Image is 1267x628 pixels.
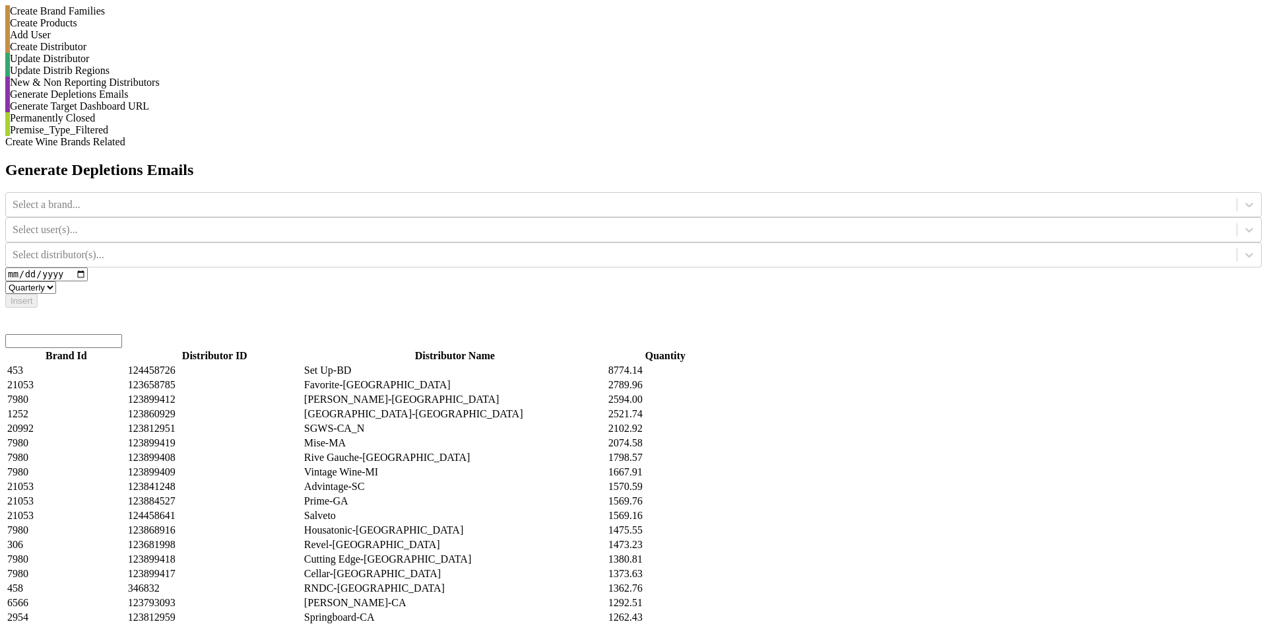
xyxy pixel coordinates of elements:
[127,611,302,624] td: 123812959
[304,596,606,610] td: [PERSON_NAME]-CA
[304,582,606,595] td: RNDC-[GEOGRAPHIC_DATA]
[127,422,302,435] td: 123812951
[127,524,302,537] td: 123868916
[608,524,723,537] td: 1475.55
[304,553,606,566] td: Cutting Edge-[GEOGRAPHIC_DATA]
[7,436,126,450] td: 7980
[10,65,1262,77] div: Update Distrib Regions
[304,393,606,406] td: [PERSON_NAME]-[GEOGRAPHIC_DATA]
[127,451,302,464] td: 123899408
[10,124,1262,136] div: Premise_Type_Filtered
[10,17,1262,29] div: Create Products
[5,136,1262,148] div: Create Wine Brands Related
[304,567,606,580] td: Cellar-[GEOGRAPHIC_DATA]
[127,495,302,508] td: 123884527
[10,41,1262,53] div: Create Distributor
[608,611,723,624] td: 1262.43
[127,567,302,580] td: 123899417
[608,596,723,610] td: 1292.51
[304,451,606,464] td: Rive Gauche-[GEOGRAPHIC_DATA]
[608,466,723,479] td: 1667.91
[608,567,723,580] td: 1373.63
[304,466,606,479] td: Vintage Wine-MI
[304,538,606,551] td: Revel-[GEOGRAPHIC_DATA]
[127,538,302,551] td: 123681998
[304,436,606,450] td: Mise-MA
[608,582,723,595] td: 1362.76
[127,466,302,479] td: 123899409
[608,349,723,363] th: Quantity: activate to sort column ascending
[127,582,302,595] td: 346832
[608,393,723,406] td: 2594.00
[304,480,606,493] td: Advintage-SC
[7,495,126,508] td: 21053
[127,596,302,610] td: 123793093
[608,451,723,464] td: 1798.57
[608,495,723,508] td: 1569.76
[127,349,302,363] th: Distributor ID: activate to sort column ascending
[7,509,126,522] td: 21053
[10,53,1262,65] div: Update Distributor
[7,451,126,464] td: 7980
[7,524,126,537] td: 7980
[7,393,126,406] td: 7980
[304,407,606,421] td: [GEOGRAPHIC_DATA]-[GEOGRAPHIC_DATA]
[608,480,723,493] td: 1570.59
[608,538,723,551] td: 1473.23
[7,611,126,624] td: 2954
[7,538,126,551] td: 306
[10,29,1262,41] div: Add User
[10,88,1262,100] div: Generate Depletions Emails
[127,364,302,377] td: 124458726
[608,553,723,566] td: 1380.81
[127,509,302,522] td: 124458641
[10,5,1262,17] div: Create Brand Families
[304,364,606,377] td: Set Up-BD
[127,393,302,406] td: 123899412
[7,466,126,479] td: 7980
[7,407,126,421] td: 1252
[7,553,126,566] td: 7980
[304,495,606,508] td: Prime-GA
[304,349,606,363] th: Distributor Name: activate to sort column ascending
[7,378,126,392] td: 21053
[127,407,302,421] td: 123860929
[127,480,302,493] td: 123841248
[608,378,723,392] td: 2789.96
[10,112,1262,124] div: Permanently Closed
[10,100,1262,112] div: Generate Target Dashboard URL
[304,422,606,435] td: SGWS-CA_N
[304,378,606,392] td: Favorite-[GEOGRAPHIC_DATA]
[10,77,1262,88] div: New & Non Reporting Distributors
[608,436,723,450] td: 2074.58
[304,611,606,624] td: Springboard-CA
[7,596,126,610] td: 6566
[7,422,126,435] td: 20992
[7,567,126,580] td: 7980
[304,509,606,522] td: Salveto
[5,294,38,308] button: Insert
[127,378,302,392] td: 123658785
[608,364,723,377] td: 8774.14
[608,422,723,435] td: 2102.92
[7,349,126,363] th: Brand Id: activate to sort column ascending
[7,364,126,377] td: 453
[608,407,723,421] td: 2521.74
[304,524,606,537] td: Housatonic-[GEOGRAPHIC_DATA]
[5,161,1262,179] h2: Generate Depletions Emails
[7,582,126,595] td: 458
[608,509,723,522] td: 1569.16
[127,436,302,450] td: 123899419
[7,480,126,493] td: 21053
[127,553,302,566] td: 123899418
